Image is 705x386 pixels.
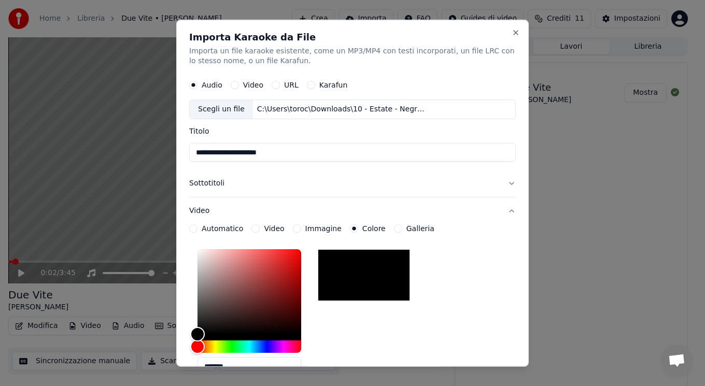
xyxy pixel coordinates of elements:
button: Video [189,197,516,224]
label: Immagine [305,225,342,232]
button: Sottotitoli [189,170,516,197]
div: C:\Users\toroc\Downloads\10 - Estate - Negramaro.mp3 [253,104,429,115]
h2: Importa Karaoke da File [189,32,516,41]
label: Audio [202,81,222,89]
label: Galleria [406,225,434,232]
label: Video [243,81,263,89]
label: Colore [362,225,386,232]
div: Color [198,249,301,334]
label: URL [284,81,299,89]
label: Video [264,225,284,232]
label: Automatico [202,225,243,232]
div: Hue [198,340,301,353]
p: Importa un file karaoke esistente, come un MP3/MP4 con testi incorporati, un file LRC con lo stes... [189,46,516,66]
label: Karafun [319,81,348,89]
div: Scegli un file [190,100,253,119]
label: Titolo [189,127,516,135]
